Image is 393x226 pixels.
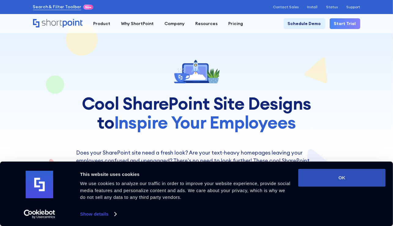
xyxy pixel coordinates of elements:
[298,169,386,187] button: OK
[76,94,317,132] h1: Cool SharePoint Site Designs to
[284,18,325,29] a: Schedule Demo
[164,20,185,27] div: Company
[80,210,116,219] a: Show details
[121,20,154,27] div: Why ShortPoint
[228,20,243,27] div: Pricing
[273,5,299,9] a: Contact Sales
[93,20,110,27] div: Product
[26,171,53,199] img: logo
[80,171,291,178] div: This website uses cookies
[326,5,338,9] a: Status
[307,5,318,9] a: Install
[330,18,360,29] a: Start Trial
[114,111,296,133] span: Inspire Your Employees
[33,19,83,28] a: Home
[283,155,393,226] iframe: Chat Widget
[159,18,190,29] a: Company
[347,5,360,9] a: Support
[116,18,159,29] a: Why ShortPoint
[33,4,82,10] a: Search & Filter Toolbar
[13,210,66,219] a: Usercentrics Cookiebot - opens in a new window
[190,18,223,29] a: Resources
[80,181,290,200] span: We use cookies to analyze our traffic in order to improve your website experience, provide social...
[223,18,248,29] a: Pricing
[88,18,116,29] a: Product
[195,20,218,27] div: Resources
[76,149,317,173] p: Does your SharePoint site need a fresh look? Are your text-heavy homepages leaving your employees...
